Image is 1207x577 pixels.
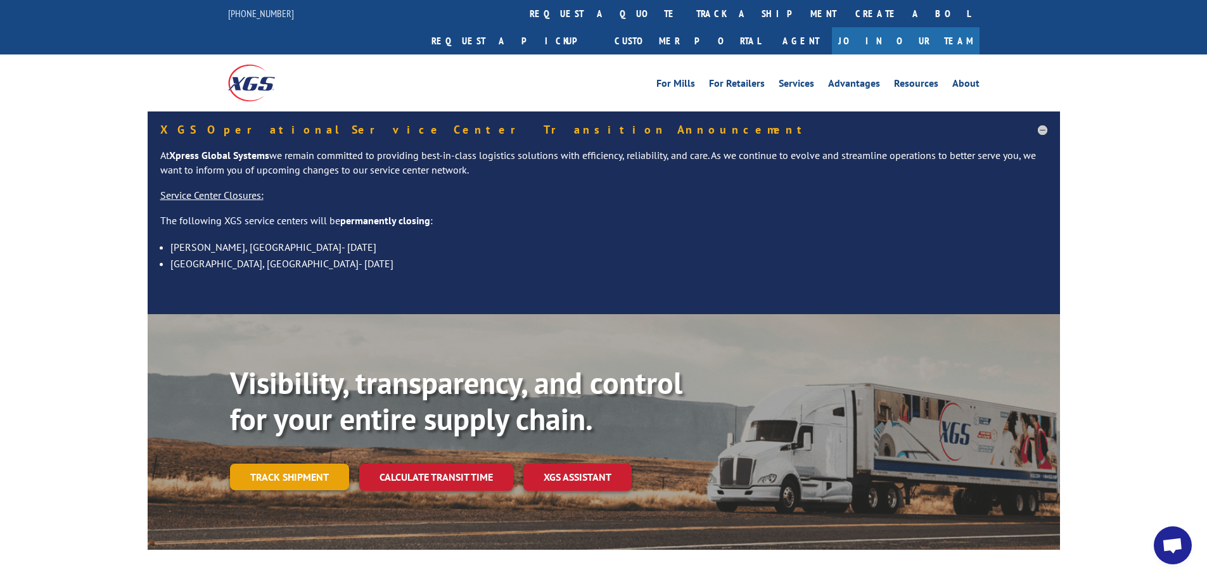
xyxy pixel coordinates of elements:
[230,363,682,439] b: Visibility, transparency, and control for your entire supply chain.
[160,124,1047,136] h5: XGS Operational Service Center Transition Announcement
[894,79,938,92] a: Resources
[170,255,1047,272] li: [GEOGRAPHIC_DATA], [GEOGRAPHIC_DATA]- [DATE]
[770,27,832,54] a: Agent
[779,79,814,92] a: Services
[160,213,1047,239] p: The following XGS service centers will be :
[228,7,294,20] a: [PHONE_NUMBER]
[523,464,632,491] a: XGS ASSISTANT
[828,79,880,92] a: Advantages
[170,239,1047,255] li: [PERSON_NAME], [GEOGRAPHIC_DATA]- [DATE]
[160,189,264,201] u: Service Center Closures:
[656,79,695,92] a: For Mills
[709,79,765,92] a: For Retailers
[359,464,513,491] a: Calculate transit time
[832,27,980,54] a: Join Our Team
[605,27,770,54] a: Customer Portal
[169,149,269,162] strong: Xpress Global Systems
[952,79,980,92] a: About
[230,464,349,490] a: Track shipment
[340,214,430,227] strong: permanently closing
[160,148,1047,189] p: At we remain committed to providing best-in-class logistics solutions with efficiency, reliabilit...
[422,27,605,54] a: Request a pickup
[1154,526,1192,564] a: Open chat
